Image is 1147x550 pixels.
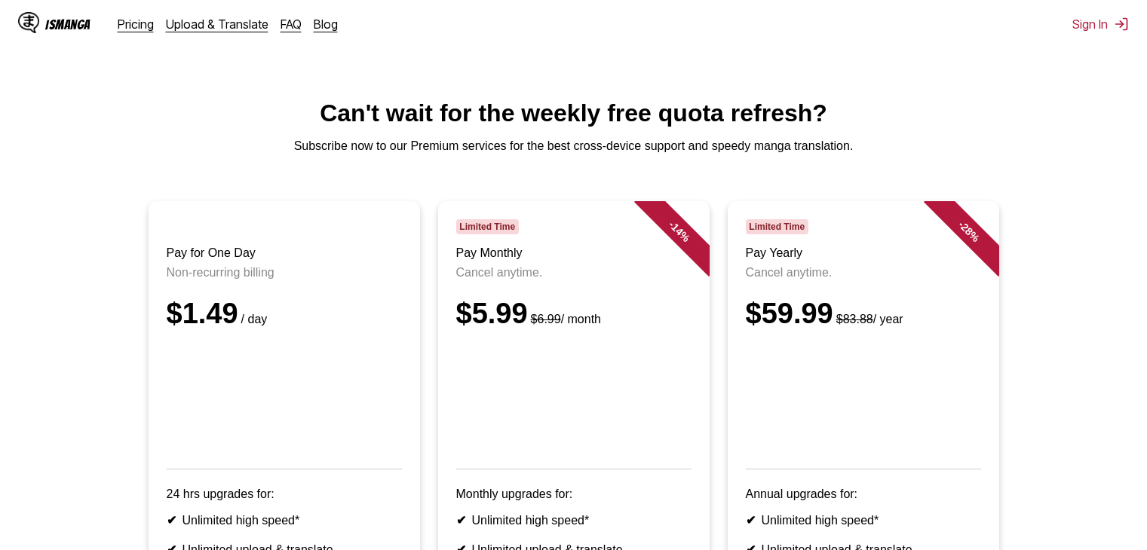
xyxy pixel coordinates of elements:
div: - 14 % [633,186,724,277]
p: Monthly upgrades for: [456,487,692,501]
iframe: PayPal [746,348,981,448]
h1: Can't wait for the weekly free quota refresh? [12,99,1135,127]
img: IsManga Logo [18,12,39,33]
small: / year [833,313,903,325]
div: $59.99 [746,298,981,330]
span: Limited Time [456,219,519,234]
div: $1.49 [167,298,402,330]
a: Upload & Translate [166,17,268,32]
s: $6.99 [531,313,561,325]
span: Limited Time [746,219,808,234]
a: FAQ [281,17,302,32]
li: Unlimited high speed* [456,513,692,527]
small: / month [528,313,601,325]
small: / day [238,313,268,325]
h3: Pay for One Day [167,246,402,260]
li: Unlimited high speed* [746,513,981,527]
b: ✔ [746,514,756,527]
button: Sign In [1072,17,1129,32]
div: IsManga [45,17,90,32]
a: IsManga LogoIsManga [18,12,118,36]
s: $83.88 [836,313,873,325]
p: 24 hrs upgrades for: [167,487,402,501]
h3: Pay Monthly [456,246,692,260]
p: Cancel anytime. [456,266,692,280]
div: - 28 % [923,186,1014,277]
p: Cancel anytime. [746,266,981,280]
p: Subscribe now to our Premium services for the best cross-device support and speedy manga translat... [12,139,1135,153]
iframe: PayPal [167,348,402,448]
p: Annual upgrades for: [746,487,981,501]
h3: Pay Yearly [746,246,981,260]
li: Unlimited high speed* [167,513,402,527]
a: Blog [314,17,338,32]
p: Non-recurring billing [167,266,402,280]
b: ✔ [456,514,466,527]
a: Pricing [118,17,154,32]
iframe: PayPal [456,348,692,448]
div: $5.99 [456,298,692,330]
b: ✔ [167,514,176,527]
img: Sign out [1114,17,1129,32]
